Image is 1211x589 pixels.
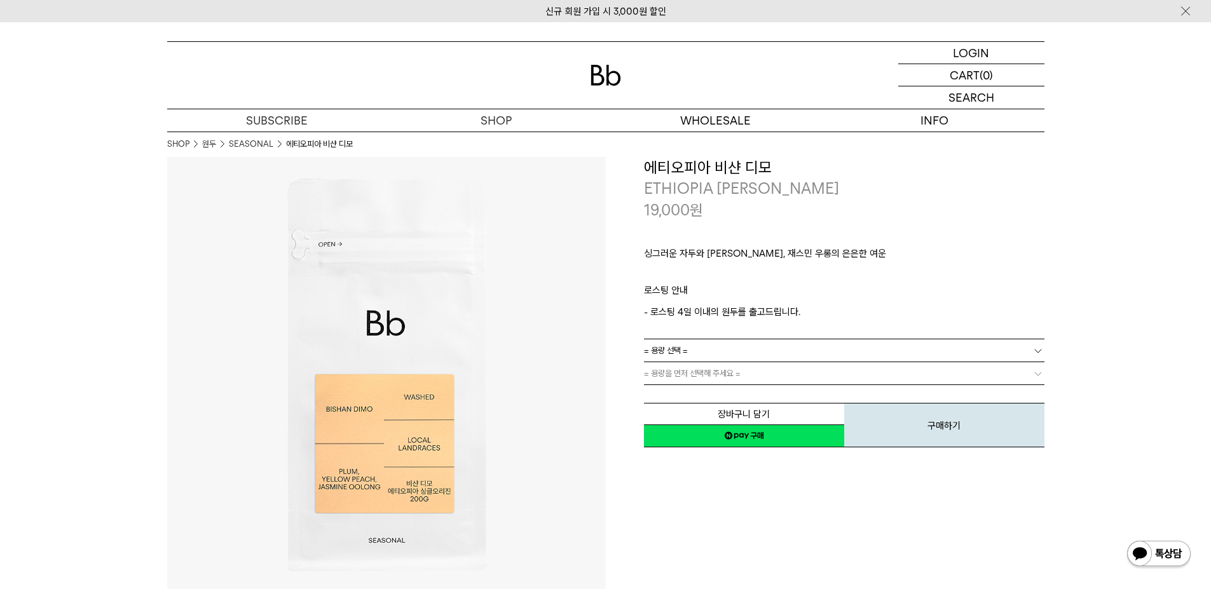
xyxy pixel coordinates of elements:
[898,42,1044,64] a: LOGIN
[950,64,980,86] p: CART
[644,424,844,447] a: 새창
[644,362,741,384] span: = 용량을 먼저 선택해 주세요 =
[690,201,703,219] span: 원
[545,6,666,17] a: 신규 회원 가입 시 3,000원 할인
[286,138,353,151] li: 에티오피아 비샨 디모
[644,283,1044,304] p: 로스팅 안내
[591,65,621,86] img: 로고
[229,138,273,151] a: SEASONAL
[644,178,1044,200] p: ETHIOPIA [PERSON_NAME]
[167,138,189,151] a: SHOP
[644,157,1044,179] h3: 에티오피아 비샨 디모
[606,132,825,154] a: 도매 서비스
[644,339,688,362] span: = 용량 선택 =
[1126,539,1192,570] img: 카카오톡 채널 1:1 채팅 버튼
[898,64,1044,86] a: CART (0)
[948,86,994,109] p: SEARCH
[980,64,993,86] p: (0)
[644,304,1044,320] p: - 로스팅 4일 이내의 원두를 출고드립니다.
[387,109,606,132] a: SHOP
[202,138,216,151] a: 원두
[167,109,387,132] a: SUBSCRIBE
[825,109,1044,132] p: INFO
[953,42,989,64] p: LOGIN
[644,200,703,221] p: 19,000
[844,403,1044,447] button: 구매하기
[644,267,1044,283] p: ㅤ
[606,109,825,132] p: WHOLESALE
[644,246,1044,267] p: 싱그러운 자두와 [PERSON_NAME], 재스민 우롱의 은은한 여운
[644,403,844,425] button: 장바구니 담기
